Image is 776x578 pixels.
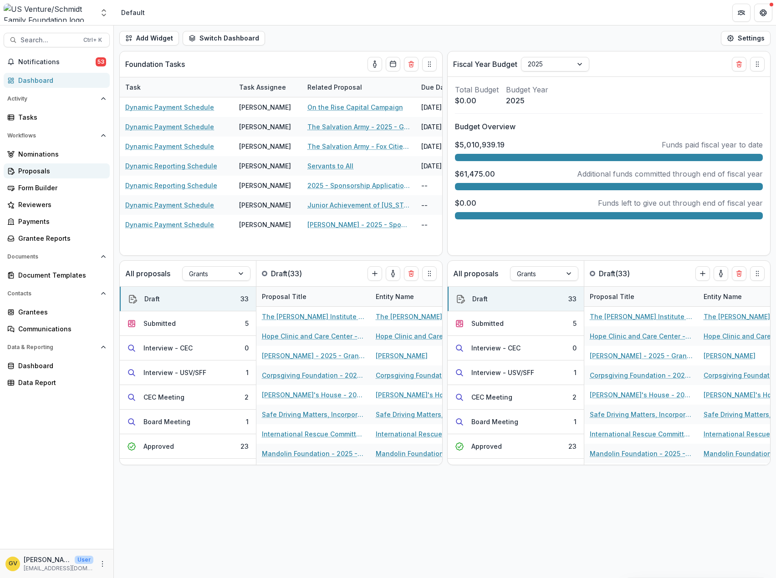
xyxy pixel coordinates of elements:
[143,441,174,451] div: Approved
[662,139,763,150] p: Funds paid fiscal year to date
[471,343,521,353] div: Interview - CEC
[256,292,312,301] div: Proposal Title
[143,343,193,353] div: Interview - CEC
[4,268,110,283] a: Document Templates
[120,434,256,459] button: Approved23
[4,55,110,69] button: Notifications53
[307,181,410,190] a: 2025 - Sponsorship Application Grant
[455,139,505,150] p: $5,010,939.19
[4,91,110,106] button: Open Activity
[143,417,190,426] div: Board Meeting
[18,270,102,280] div: Document Templates
[144,294,160,304] div: Draft
[448,287,584,311] button: Draft33
[4,286,110,301] button: Open Contacts
[96,57,106,66] span: 53
[574,368,577,377] div: 1
[448,434,584,459] button: Approved23
[125,181,217,190] a: Dynamic Reporting Schedule
[453,59,517,70] p: Fiscal Year Budget
[4,375,110,390] a: Data Report
[125,59,185,70] p: Foundation Tasks
[120,77,234,97] div: Task
[590,410,693,419] a: Safe Driving Matters, Incorporated - 2025 - Grant Application
[117,6,148,19] nav: breadcrumb
[262,331,365,341] a: Hope Clinic and Care Center - 2025 - Grant Application
[455,84,499,95] p: Total Budget
[18,166,102,176] div: Proposals
[307,200,410,210] a: Junior Achievement of [US_STATE] ([GEOGRAPHIC_DATA] Region) - 2025 - Sponsorship Application Grant
[75,556,93,564] p: User
[416,195,484,215] div: --
[18,200,102,209] div: Reviewers
[4,321,110,336] a: Communications
[97,558,108,569] button: More
[246,417,249,426] div: 1
[262,390,365,400] a: [PERSON_NAME]'s House - 2025 - Grant Application
[307,102,403,112] a: On the Rise Capital Campaign
[20,36,78,44] span: Search...
[307,220,410,229] a: [PERSON_NAME] - 2025 - Sponsorship Application Grant
[7,132,97,139] span: Workflows
[234,82,291,92] div: Task Assignee
[125,142,214,151] a: Dynamic Payment Schedule
[125,200,214,210] a: Dynamic Payment Schedule
[4,110,110,125] a: Tasks
[239,102,291,112] div: [PERSON_NAME]
[125,268,170,279] p: All proposals
[9,561,17,567] div: Greg Vandenberg
[18,149,102,159] div: Nominations
[455,198,476,208] p: $0.00
[416,77,484,97] div: Due Date
[455,168,495,179] p: $61,475.00
[453,268,498,279] p: All proposals
[698,292,747,301] div: Entity Name
[307,122,410,132] a: The Salvation Army - 2025 - Grant Application
[376,370,452,380] a: Corpsgiving Foundation
[590,390,693,400] a: [PERSON_NAME]'s House - 2025 - Grant Application
[239,161,291,171] div: [PERSON_NAME]
[4,340,110,355] button: Open Data & Reporting
[18,112,102,122] div: Tasks
[302,77,416,97] div: Related Proposal
[574,417,577,426] div: 1
[455,121,763,132] p: Budget Overview
[416,97,484,117] div: [DATE]
[239,220,291,229] div: [PERSON_NAME]
[368,266,382,281] button: Create Proposal
[448,311,584,336] button: Submitted5
[4,304,110,319] a: Grantees
[732,266,746,281] button: Delete card
[7,254,97,260] span: Documents
[448,385,584,410] button: CEC Meeting2
[590,429,693,439] a: International Rescue Committee - 2025 - Grant Application
[262,370,365,380] a: Corpsgiving Foundation - 2025 - Grant Application
[4,231,110,246] a: Grantee Reports
[307,142,410,151] a: The Salvation Army - Fox Cities - Red Kettle Match Day
[590,312,693,321] a: The [PERSON_NAME] Institute for American Democracy - 2025 - Grant Application
[404,266,419,281] button: Delete card
[24,555,71,564] p: [PERSON_NAME]
[262,449,365,458] a: Mandolin Foundation - 2025 - Grant Application
[376,429,479,439] a: International Rescue Committee, Inc.
[590,449,693,458] a: Mandolin Foundation - 2025 - Grant Application
[120,385,256,410] button: CEC Meeting2
[119,31,179,46] button: Add Widget
[370,287,484,306] div: Entity Name
[448,410,584,434] button: Board Meeting1
[695,266,710,281] button: Create Proposal
[370,292,419,301] div: Entity Name
[506,95,548,106] p: 2025
[754,4,772,22] button: Get Help
[584,287,698,306] div: Proposal Title
[4,214,110,229] a: Payments
[245,319,249,328] div: 5
[4,180,110,195] a: Form Builder
[18,217,102,226] div: Payments
[472,294,488,304] div: Draft
[18,324,102,334] div: Communications
[239,200,291,210] div: [PERSON_NAME]
[455,95,499,106] p: $0.00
